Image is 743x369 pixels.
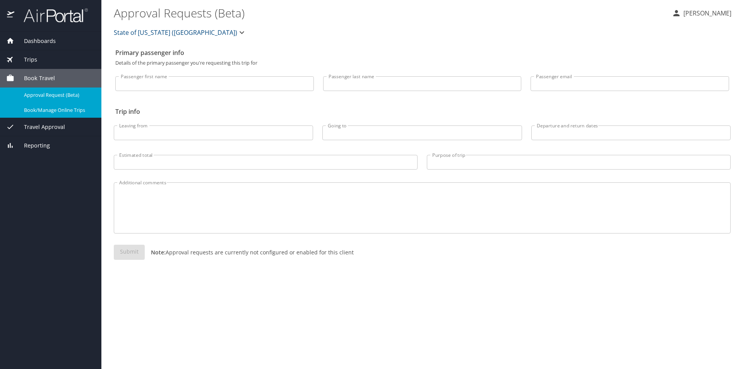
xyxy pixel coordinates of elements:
[14,37,56,45] span: Dashboards
[151,249,166,256] strong: Note:
[681,9,731,18] p: [PERSON_NAME]
[145,248,354,256] p: Approval requests are currently not configured or enabled for this client
[111,25,250,40] button: State of [US_STATE] ([GEOGRAPHIC_DATA])
[115,60,729,65] p: Details of the primary passenger you're requesting this trip for
[14,123,65,131] span: Travel Approval
[24,106,92,114] span: Book/Manage Online Trips
[14,141,50,150] span: Reporting
[114,1,666,25] h1: Approval Requests (Beta)
[14,55,37,64] span: Trips
[7,8,15,23] img: icon-airportal.png
[15,8,88,23] img: airportal-logo.png
[114,27,237,38] span: State of [US_STATE] ([GEOGRAPHIC_DATA])
[669,6,734,20] button: [PERSON_NAME]
[115,46,729,59] h2: Primary passenger info
[14,74,55,82] span: Book Travel
[24,91,92,99] span: Approval Request (Beta)
[115,105,729,118] h2: Trip info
